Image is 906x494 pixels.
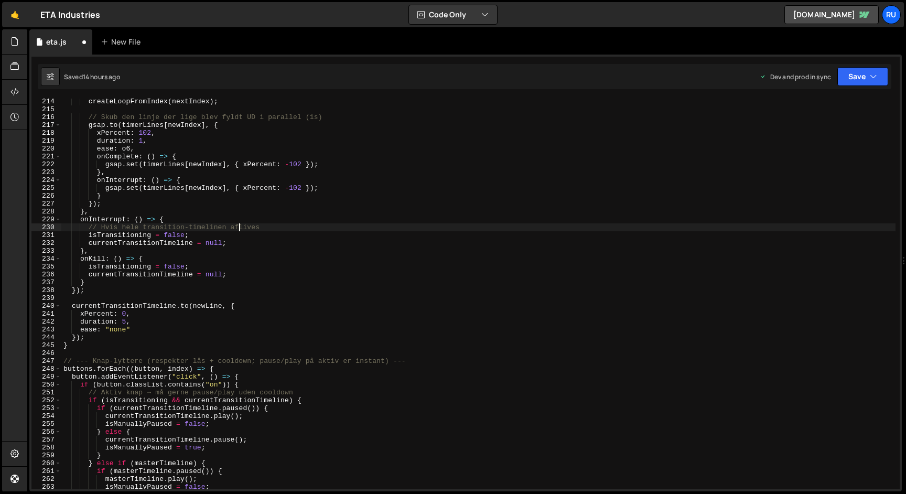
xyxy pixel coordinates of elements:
[760,72,831,81] div: Dev and prod in sync
[31,452,61,459] div: 259
[31,200,61,208] div: 227
[31,318,61,326] div: 242
[31,459,61,467] div: 260
[882,5,901,24] a: Ru
[31,231,61,239] div: 231
[31,278,61,286] div: 237
[31,113,61,121] div: 216
[31,326,61,334] div: 243
[31,357,61,365] div: 247
[31,294,61,302] div: 239
[31,412,61,420] div: 254
[31,223,61,231] div: 230
[2,2,28,27] a: 🤙
[31,137,61,145] div: 219
[31,255,61,263] div: 234
[31,145,61,153] div: 220
[31,263,61,271] div: 235
[31,444,61,452] div: 258
[31,467,61,475] div: 261
[31,475,61,483] div: 262
[31,176,61,184] div: 224
[64,72,120,81] div: Saved
[31,121,61,129] div: 217
[31,208,61,216] div: 228
[31,168,61,176] div: 223
[31,396,61,404] div: 252
[40,8,100,21] div: ETA Industries
[31,365,61,373] div: 248
[31,129,61,137] div: 218
[31,420,61,428] div: 255
[31,286,61,294] div: 238
[31,98,61,105] div: 214
[101,37,145,47] div: New File
[31,310,61,318] div: 241
[784,5,879,24] a: [DOMAIN_NAME]
[31,302,61,310] div: 240
[31,349,61,357] div: 246
[31,334,61,341] div: 244
[31,436,61,444] div: 257
[46,37,67,47] div: eta.js
[31,247,61,255] div: 233
[31,192,61,200] div: 226
[31,184,61,192] div: 225
[31,373,61,381] div: 249
[31,160,61,168] div: 222
[83,72,120,81] div: 14 hours ago
[837,67,888,86] button: Save
[31,271,61,278] div: 236
[31,428,61,436] div: 256
[31,483,61,491] div: 263
[31,105,61,113] div: 215
[31,216,61,223] div: 229
[31,404,61,412] div: 253
[31,341,61,349] div: 245
[409,5,497,24] button: Code Only
[31,153,61,160] div: 221
[31,381,61,389] div: 250
[31,239,61,247] div: 232
[31,389,61,396] div: 251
